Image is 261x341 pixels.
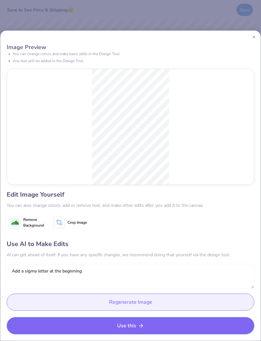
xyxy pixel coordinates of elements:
[7,214,46,230] button: Remove Background
[7,239,254,249] div: Use AI to Make Edits
[252,35,256,39] button: Close
[67,220,87,225] span: Crop Image
[7,190,254,200] div: Edit Image Yourself
[7,202,254,209] div: You can also change colors, add or remove text, and make other edits after you add it to the canvas.
[51,214,91,230] button: Crop Image
[7,264,254,289] textarea: Add a sigma letter at the beginning
[8,51,254,57] li: You can change colors and make basic edits in the Design Tool.
[23,217,44,228] span: Remove Background
[8,58,254,64] li: Any text will be added in the Design Tool.
[7,251,254,258] div: AI can get ahead of itself. If you have any specific changes, we recommend doing that yourself vi...
[7,43,254,51] div: Image Preview
[7,317,254,334] button: Use this
[7,294,254,311] button: Regenerate Image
